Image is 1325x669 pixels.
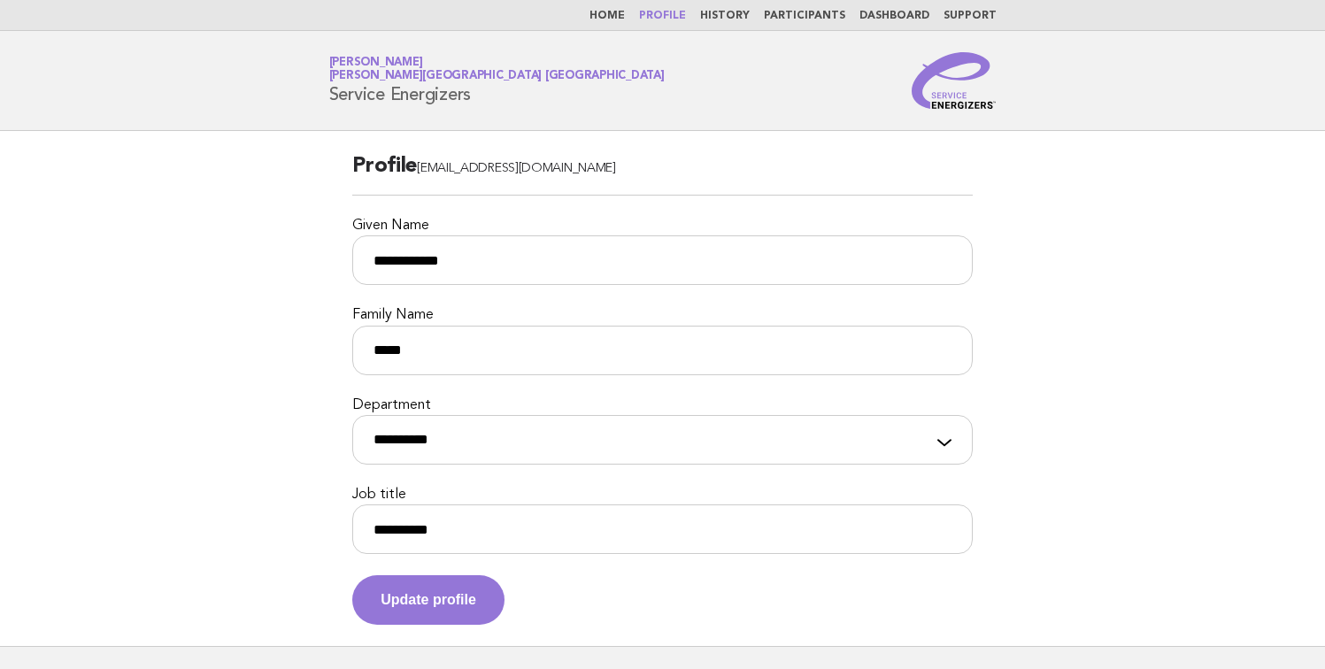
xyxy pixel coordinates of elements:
[329,58,665,104] h1: Service Energizers
[859,11,929,21] a: Dashboard
[417,162,616,175] span: [EMAIL_ADDRESS][DOMAIN_NAME]
[352,396,973,415] label: Department
[352,152,973,196] h2: Profile
[764,11,845,21] a: Participants
[944,11,997,21] a: Support
[912,52,997,109] img: Service Energizers
[639,11,686,21] a: Profile
[589,11,625,21] a: Home
[352,575,505,625] button: Update profile
[329,71,665,82] span: [PERSON_NAME][GEOGRAPHIC_DATA] [GEOGRAPHIC_DATA]
[700,11,750,21] a: History
[352,217,973,235] label: Given Name
[352,306,973,325] label: Family Name
[352,486,973,504] label: Job title
[329,57,665,81] a: [PERSON_NAME][PERSON_NAME][GEOGRAPHIC_DATA] [GEOGRAPHIC_DATA]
